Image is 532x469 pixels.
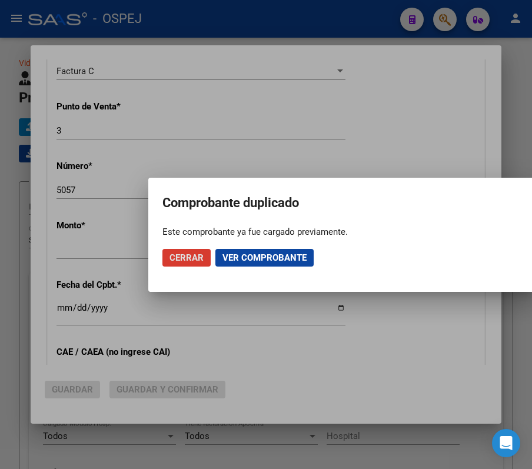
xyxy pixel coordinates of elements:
[222,252,307,263] span: Ver comprobante
[162,192,523,214] h2: Comprobante duplicado
[492,429,520,457] div: Open Intercom Messenger
[169,252,204,263] span: Cerrar
[215,249,314,267] button: Ver comprobante
[162,226,523,238] div: Este comprobante ya fue cargado previamente.
[162,249,211,267] button: Cerrar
